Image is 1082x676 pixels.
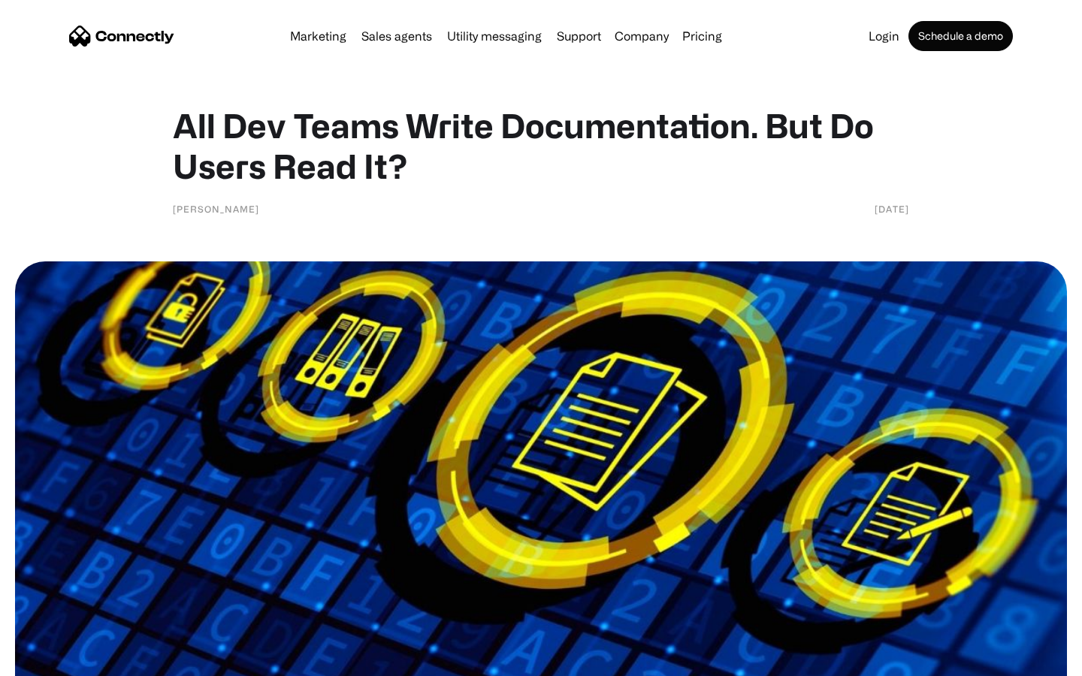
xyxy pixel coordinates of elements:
[875,201,909,216] div: [DATE]
[908,21,1013,51] a: Schedule a demo
[551,30,607,42] a: Support
[173,105,909,186] h1: All Dev Teams Write Documentation. But Do Users Read It?
[355,30,438,42] a: Sales agents
[173,201,259,216] div: [PERSON_NAME]
[441,30,548,42] a: Utility messaging
[30,650,90,671] ul: Language list
[15,650,90,671] aside: Language selected: English
[615,26,669,47] div: Company
[863,30,905,42] a: Login
[676,30,728,42] a: Pricing
[284,30,352,42] a: Marketing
